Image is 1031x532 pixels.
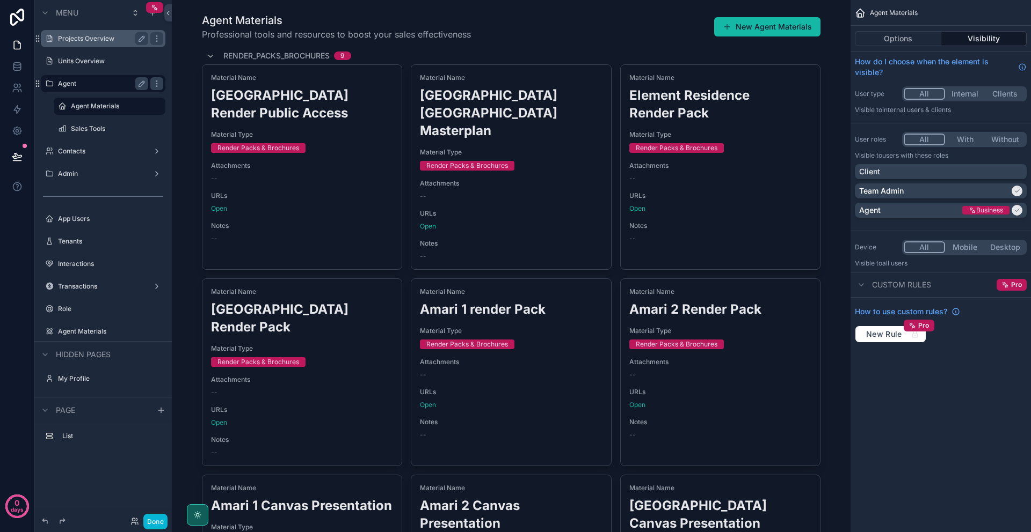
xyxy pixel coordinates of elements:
[859,205,881,216] p: Agent
[855,56,1014,78] span: How do I choose when the element is visible?
[855,259,1027,268] p: Visible to
[58,215,163,223] label: App Users
[62,432,161,440] label: List
[945,241,985,253] button: Mobile
[58,282,148,291] label: Transactions
[855,135,898,144] label: User roles
[58,327,163,336] label: Agent Materials
[870,9,918,17] span: Agent Materials
[58,305,163,313] label: Role
[14,498,19,508] p: 0
[855,56,1027,78] a: How do I choose when the element is visible?
[904,134,945,145] button: All
[71,124,163,133] label: Sales Tools
[58,79,144,88] label: Agent
[985,134,1025,145] button: Without
[882,259,907,267] span: all users
[882,106,951,114] span: Internal users & clients
[872,279,931,290] span: Custom rules
[855,90,898,98] label: User type
[855,31,941,46] button: Options
[58,169,148,178] label: Admin
[58,374,163,383] label: My Profile
[862,329,906,339] span: New Rule
[855,106,1027,114] p: Visible to
[859,186,904,196] p: Team Admin
[855,306,947,317] span: How to use custom rules?
[56,8,78,18] span: Menu
[882,151,948,159] span: Users with these roles
[34,423,172,455] div: scrollable content
[941,31,1027,46] button: Visibility
[56,349,111,360] span: Hidden pages
[904,88,945,100] button: All
[56,405,75,416] span: Page
[855,306,960,317] a: How to use custom rules?
[855,243,898,252] label: Device
[58,34,144,43] label: Projects Overview
[58,260,163,268] label: Interactions
[945,134,985,145] button: With
[904,241,945,253] button: All
[58,147,148,156] label: Contacts
[855,151,1027,160] p: Visible to
[859,166,880,177] p: Client
[985,88,1025,100] button: Clients
[11,502,24,517] p: days
[58,237,163,246] label: Tenants
[945,88,985,100] button: Internal
[855,326,926,343] button: New RulePro
[1011,280,1022,289] span: Pro
[143,514,168,529] button: Done
[71,102,159,110] label: Agent Materials
[58,57,163,65] label: Units Overview
[985,241,1025,253] button: Desktop
[918,321,930,330] span: Pro
[976,206,1003,215] span: Business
